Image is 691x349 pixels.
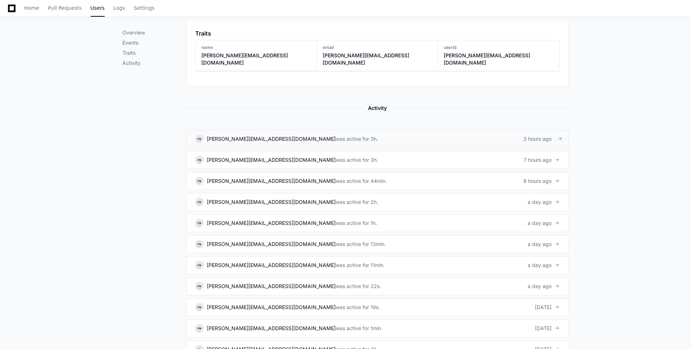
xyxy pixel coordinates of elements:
[48,6,81,10] span: Pull Requests
[336,219,377,227] div: was active for 1h.
[201,52,311,66] h3: [PERSON_NAME][EMAIL_ADDRESS][DOMAIN_NAME]
[336,198,378,206] div: was active for 2h.
[524,156,560,164] div: 7 hours ago
[336,135,378,143] div: was active for 3h.
[336,283,381,290] div: was active for 22s.
[528,198,560,206] div: a day ago
[186,151,569,169] a: [PERSON_NAME][EMAIL_ADDRESS][DOMAIN_NAME]was active for 3h.7 hours ago
[186,130,569,148] a: [PERSON_NAME][EMAIL_ADDRESS][DOMAIN_NAME]was active for 3h.3 hours ago
[196,135,203,142] img: 13.svg
[207,304,336,311] div: [PERSON_NAME][EMAIL_ADDRESS][DOMAIN_NAME]
[336,241,386,248] div: was active for 13min.
[196,262,203,268] img: 13.svg
[122,29,186,36] p: Overview
[207,283,336,290] div: [PERSON_NAME][EMAIL_ADDRESS][DOMAIN_NAME]
[122,59,186,67] p: Activity
[196,219,203,226] img: 13.svg
[196,304,203,311] img: 13.svg
[186,214,569,232] a: [PERSON_NAME][EMAIL_ADDRESS][DOMAIN_NAME]was active for 1h.a day ago
[336,156,378,164] div: was active for 3h.
[91,6,105,10] span: Users
[207,262,336,269] div: [PERSON_NAME][EMAIL_ADDRESS][DOMAIN_NAME]
[122,39,186,46] p: Events
[207,219,336,227] div: [PERSON_NAME][EMAIL_ADDRESS][DOMAIN_NAME]
[207,198,336,206] div: [PERSON_NAME][EMAIL_ADDRESS][DOMAIN_NAME]
[336,325,382,332] div: was active for 1min.
[122,49,186,57] p: Traits
[186,193,569,211] a: [PERSON_NAME][EMAIL_ADDRESS][DOMAIN_NAME]was active for 2h.a day ago
[207,241,336,248] div: [PERSON_NAME][EMAIL_ADDRESS][DOMAIN_NAME]
[196,283,203,290] img: 13.svg
[323,52,432,66] h3: [PERSON_NAME][EMAIL_ADDRESS][DOMAIN_NAME]
[186,277,569,295] a: [PERSON_NAME][EMAIL_ADDRESS][DOMAIN_NAME]was active for 22s.a day ago
[195,29,211,38] h1: Traits
[207,135,336,143] div: [PERSON_NAME][EMAIL_ADDRESS][DOMAIN_NAME]
[523,177,560,185] div: 8 hours ago
[196,198,203,205] img: 13.svg
[207,156,336,164] div: [PERSON_NAME][EMAIL_ADDRESS][DOMAIN_NAME]
[134,6,154,10] span: Settings
[207,325,336,332] div: [PERSON_NAME][EMAIL_ADDRESS][DOMAIN_NAME]
[186,256,569,274] a: [PERSON_NAME][EMAIL_ADDRESS][DOMAIN_NAME]was active for 11min.a day ago
[186,298,569,316] a: [PERSON_NAME][EMAIL_ADDRESS][DOMAIN_NAME]was active for 19s.[DATE]
[535,304,560,311] div: [DATE]
[523,135,560,143] div: 3 hours ago
[528,262,560,269] div: a day ago
[535,325,560,332] div: [DATE]
[24,6,39,10] span: Home
[207,177,336,185] div: [PERSON_NAME][EMAIL_ADDRESS][DOMAIN_NAME]
[336,177,387,185] div: was active for 44min.
[444,52,553,66] h3: [PERSON_NAME][EMAIL_ADDRESS][DOMAIN_NAME]
[186,235,569,253] a: [PERSON_NAME][EMAIL_ADDRESS][DOMAIN_NAME]was active for 13min.a day ago
[186,319,569,337] a: [PERSON_NAME][EMAIL_ADDRESS][DOMAIN_NAME]was active for 1min.[DATE]
[113,6,125,10] span: Logs
[196,156,203,163] img: 13.svg
[323,45,432,50] h3: email
[186,172,569,190] a: [PERSON_NAME][EMAIL_ADDRESS][DOMAIN_NAME]was active for 44min.8 hours ago
[528,241,560,248] div: a day ago
[336,262,385,269] div: was active for 11min.
[196,241,203,247] img: 13.svg
[444,45,553,50] h3: userId
[201,45,311,50] h3: name
[336,304,380,311] div: was active for 19s.
[364,104,391,112] span: Activity
[196,177,203,184] img: 13.svg
[195,29,560,38] app-pz-page-link-header: Traits
[528,219,560,227] div: a day ago
[196,325,203,332] img: 13.svg
[528,283,560,290] div: a day ago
